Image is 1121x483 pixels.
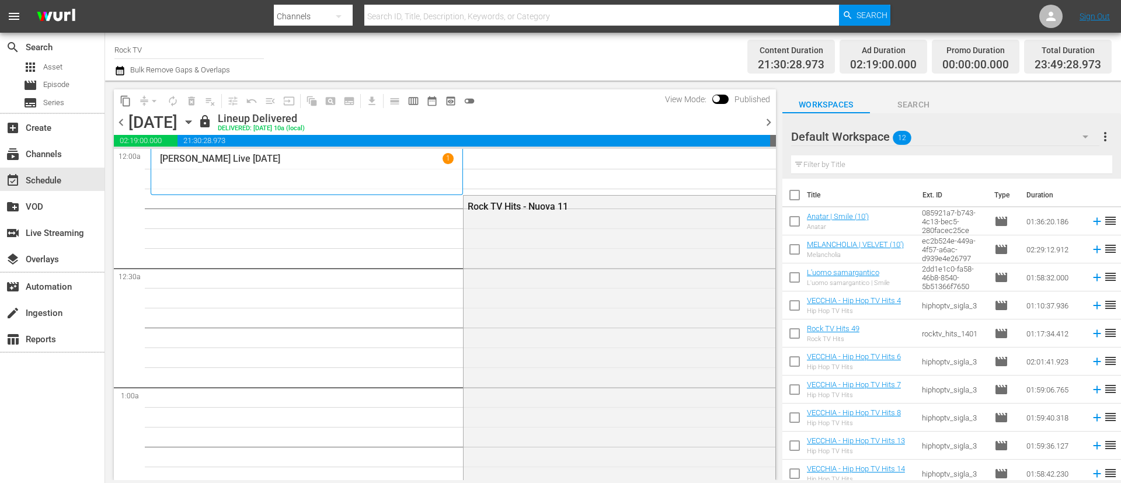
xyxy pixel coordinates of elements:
[6,280,20,294] span: Automation
[1103,326,1117,340] span: reorder
[782,98,870,112] span: Workspaces
[1091,243,1103,256] svg: Add to Schedule
[1103,410,1117,424] span: reorder
[114,115,128,130] span: chevron_left
[870,98,958,112] span: Search
[994,326,1008,340] span: Episode
[128,65,230,74] span: Bulk Remove Gaps & Overlaps
[807,436,905,445] a: VECCHIA - Hip Hop TV Hits 13
[446,154,450,162] p: 1
[942,42,1009,58] div: Promo Duration
[1022,348,1086,376] td: 02:01:41.923
[807,251,904,259] div: Melancholia
[23,78,37,92] span: Episode
[729,95,776,104] span: Published
[1022,432,1086,460] td: 01:59:36.127
[659,95,712,104] span: View Mode:
[850,42,917,58] div: Ad Duration
[942,58,1009,72] span: 00:00:00.000
[758,42,824,58] div: Content Duration
[807,391,901,399] div: Hip Hop TV Hits
[712,95,720,103] span: Toggle to switch from Published to Draft view.
[807,240,904,249] a: MELANCHOLIA | VELVET (10')
[758,58,824,72] span: 21:30:28.973
[807,363,901,371] div: Hip Hop TV Hits
[1091,411,1103,424] svg: Add to Schedule
[1035,42,1101,58] div: Total Duration
[1022,207,1086,235] td: 01:36:20.186
[917,432,990,460] td: hiphoptv_sigla_3
[1022,404,1086,432] td: 01:59:40.318
[1103,270,1117,284] span: reorder
[1103,242,1117,256] span: reorder
[807,464,905,473] a: VECCHIA - Hip Hop TV Hits 14
[6,252,20,266] span: Overlays
[6,306,20,320] span: Ingestion
[839,5,890,26] button: Search
[917,263,990,291] td: 2dd1e1c0-fa58-46b8-8540-5b51366f7650
[915,179,987,211] th: Ext. ID
[1098,130,1112,144] span: more_vert
[1091,439,1103,452] svg: Add to Schedule
[43,79,69,91] span: Episode
[807,352,901,361] a: VECCHIA - Hip Hop TV Hits 6
[917,376,990,404] td: hiphoptv_sigla_3
[6,173,20,187] span: Schedule
[1080,12,1110,21] a: Sign Out
[1098,123,1112,151] button: more_vert
[807,419,901,427] div: Hip Hop TV Hits
[198,114,212,128] span: lock
[468,201,713,212] div: Rock TV Hits - Nuova 11
[298,89,321,112] span: Refresh All Search Blocks
[464,95,475,107] span: toggle_off
[1022,319,1086,348] td: 01:17:34.412
[893,126,911,150] span: 12
[1103,354,1117,368] span: reorder
[1103,466,1117,480] span: reorder
[1022,235,1086,263] td: 02:29:12.912
[6,226,20,240] span: Live Streaming
[807,408,901,417] a: VECCHIA - Hip Hop TV Hits 8
[857,5,887,26] span: Search
[994,355,1008,369] span: Episode
[807,268,879,277] a: L'uomo samargantico
[807,279,890,287] div: L'uomo samargantico | Smile
[994,383,1008,397] span: Episode
[994,467,1008,481] span: Episode
[1035,58,1101,72] span: 23:49:28.973
[23,96,37,110] span: Series
[1022,263,1086,291] td: 01:58:32.000
[1091,299,1103,312] svg: Add to Schedule
[917,235,990,263] td: ec2b524e-449a-4f57-a6ac-d939e4e26797
[6,147,20,161] span: Channels
[917,207,990,235] td: 085921a7-b743-4c13-bec5-280facec25ce
[1103,382,1117,396] span: reorder
[994,411,1008,425] span: Episode
[994,298,1008,312] span: Episode
[917,319,990,348] td: rocktv_hits_1401
[128,113,177,132] div: [DATE]
[1091,215,1103,228] svg: Add to Schedule
[987,179,1019,211] th: Type
[135,92,163,110] span: Remove Gaps & Overlaps
[6,40,20,54] span: Search
[917,291,990,319] td: hiphoptv_sigla_3
[177,135,770,147] span: 21:30:28.973
[807,335,859,343] div: Rock TV Hits
[43,61,62,73] span: Asset
[28,3,84,30] img: ans4CAIJ8jUAAAAAAAAAAAAAAAAAAAAAAAAgQb4GAAAAAAAAAAAAAAAAAAAAAAAAJMjXAAAAAAAAAAAAAAAAAAAAAAAAgAT5G...
[1091,327,1103,340] svg: Add to Schedule
[1091,355,1103,368] svg: Add to Schedule
[7,9,21,23] span: menu
[1022,291,1086,319] td: 01:10:37.936
[807,447,905,455] div: Hip Hop TV Hits
[770,135,776,147] span: 00:10:31.027
[201,92,220,110] span: Clear Lineup
[994,214,1008,228] span: Episode
[994,439,1008,453] span: Episode
[1091,383,1103,396] svg: Add to Schedule
[163,92,182,110] span: Loop Content
[6,332,20,346] span: Reports
[807,380,901,389] a: VECCHIA - Hip Hop TV Hits 7
[114,135,177,147] span: 02:19:00.000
